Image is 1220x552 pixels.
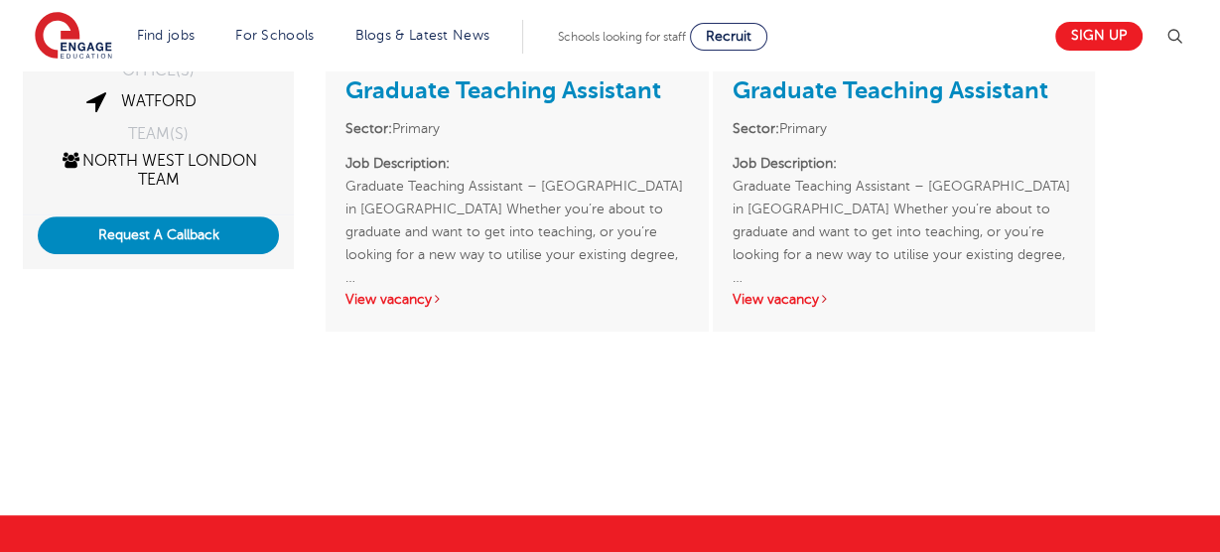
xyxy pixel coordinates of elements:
a: View vacancy [345,292,443,307]
p: Graduate Teaching Assistant – [GEOGRAPHIC_DATA] in [GEOGRAPHIC_DATA] Whether you’re about to grad... [345,152,688,266]
a: Recruit [690,23,767,51]
a: Sign up [1055,22,1143,51]
a: Graduate Teaching Assistant [733,76,1048,104]
a: View vacancy [733,292,830,307]
a: Find jobs [137,28,196,43]
span: Recruit [706,29,751,44]
div: TEAM(S) [38,126,279,142]
strong: Job Description: [345,156,450,171]
a: For Schools [235,28,314,43]
p: Graduate Teaching Assistant – [GEOGRAPHIC_DATA] in [GEOGRAPHIC_DATA] Whether you’re about to grad... [733,152,1075,266]
div: OFFICE(S) [38,63,279,78]
span: Schools looking for staff [558,30,686,44]
strong: Sector: [733,121,779,136]
li: Primary [733,117,1075,140]
button: Request A Callback [38,216,279,254]
strong: Sector: [345,121,392,136]
li: Primary [345,117,688,140]
strong: Job Description: [733,156,837,171]
a: Blogs & Latest News [355,28,490,43]
a: Watford [121,92,197,110]
a: Graduate Teaching Assistant [345,76,661,104]
img: Engage Education [35,12,112,62]
a: North West London Team [60,152,257,189]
